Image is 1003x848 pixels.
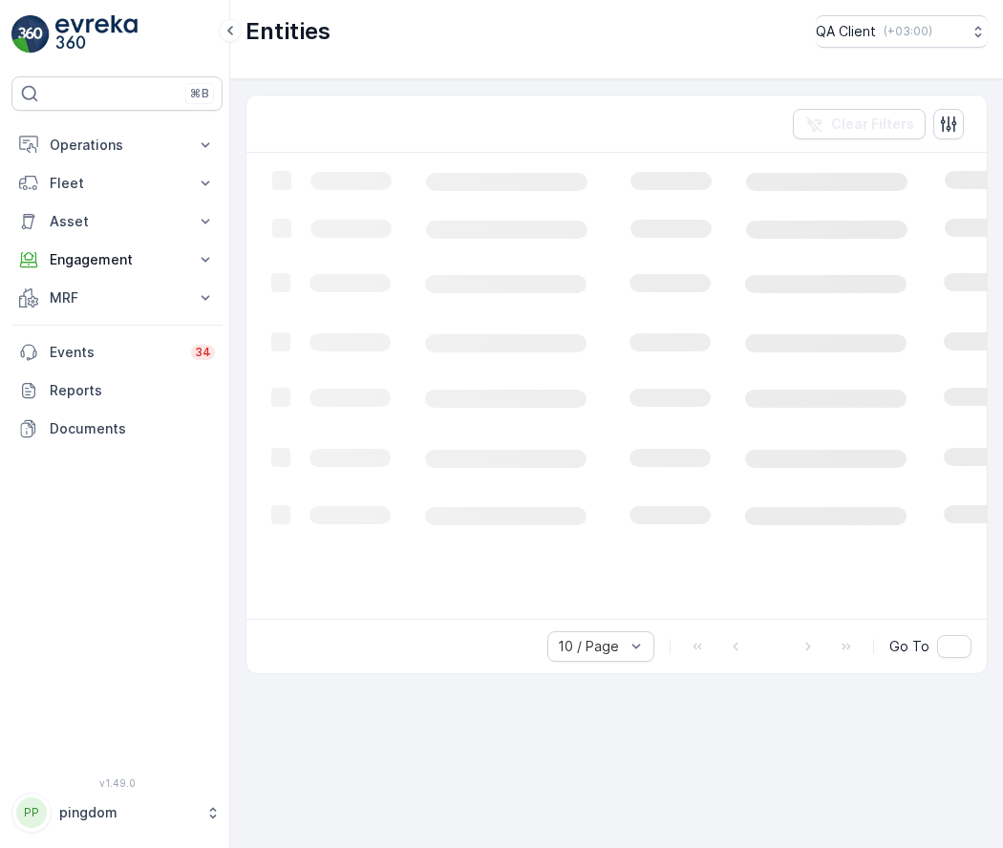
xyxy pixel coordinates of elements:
p: Engagement [50,250,184,269]
p: Entities [245,16,331,47]
p: Documents [50,419,215,438]
p: Fleet [50,174,184,193]
button: Fleet [11,164,223,202]
button: Clear Filters [793,109,926,139]
div: PP [16,797,47,828]
p: Operations [50,136,184,155]
a: Reports [11,371,223,410]
button: Operations [11,126,223,164]
a: Documents [11,410,223,448]
button: Asset [11,202,223,241]
button: Engagement [11,241,223,279]
img: logo_light-DOdMpM7g.png [55,15,138,53]
p: Reports [50,381,215,400]
span: Go To [889,637,929,656]
p: ⌘B [190,86,209,101]
img: logo [11,15,50,53]
p: Asset [50,212,184,231]
p: pingdom [59,803,196,822]
p: Events [50,343,180,362]
button: MRF [11,279,223,317]
p: 34 [195,345,211,360]
button: QA Client(+03:00) [816,15,988,48]
a: Events34 [11,333,223,371]
button: PPpingdom [11,793,223,833]
span: v 1.49.0 [11,777,223,789]
p: QA Client [816,22,876,41]
p: Clear Filters [831,115,914,134]
p: MRF [50,288,184,307]
p: ( +03:00 ) [884,24,932,39]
